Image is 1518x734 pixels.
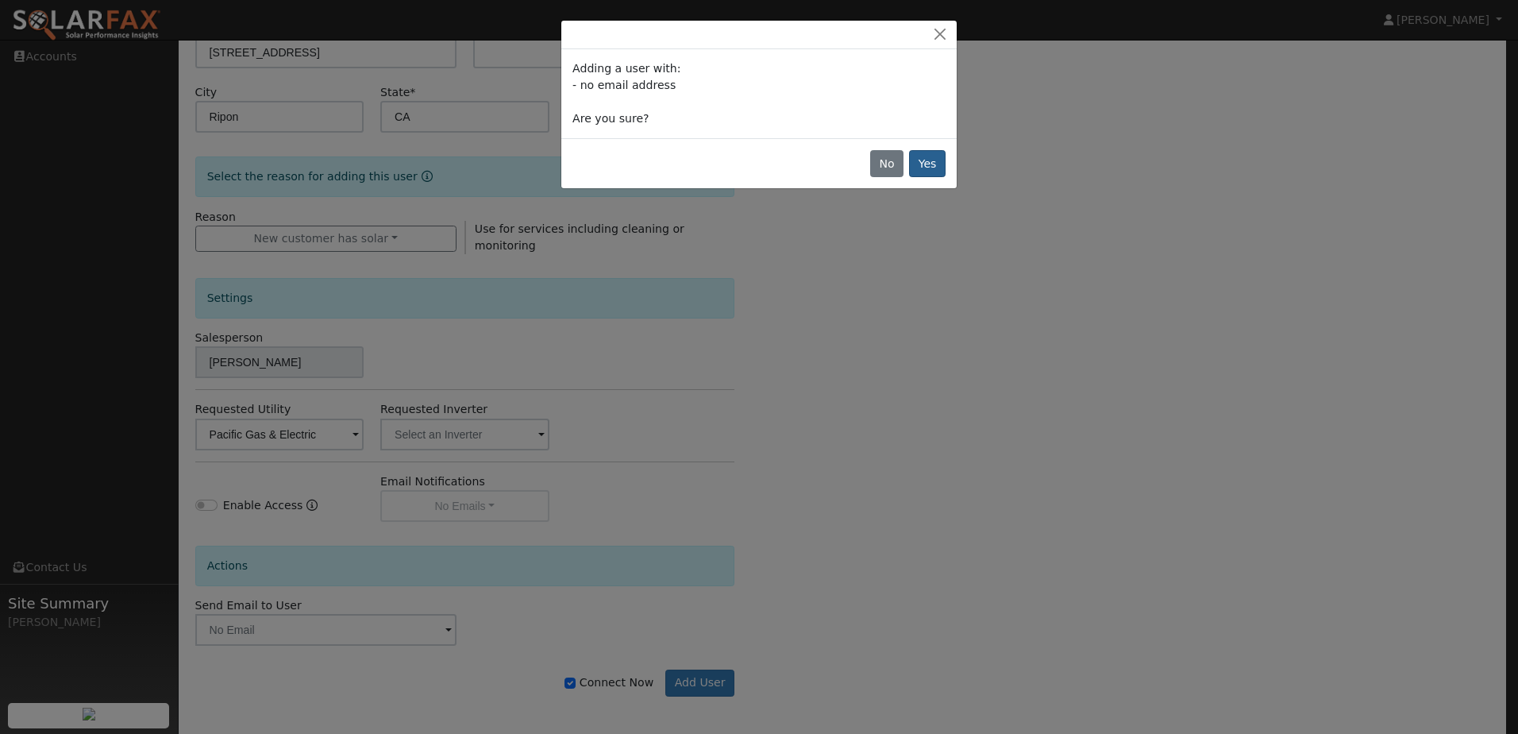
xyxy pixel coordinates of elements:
[572,62,680,75] span: Adding a user with:
[909,150,946,177] button: Yes
[929,26,951,43] button: Close
[572,79,676,91] span: - no email address
[870,150,903,177] button: No
[572,112,649,125] span: Are you sure?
